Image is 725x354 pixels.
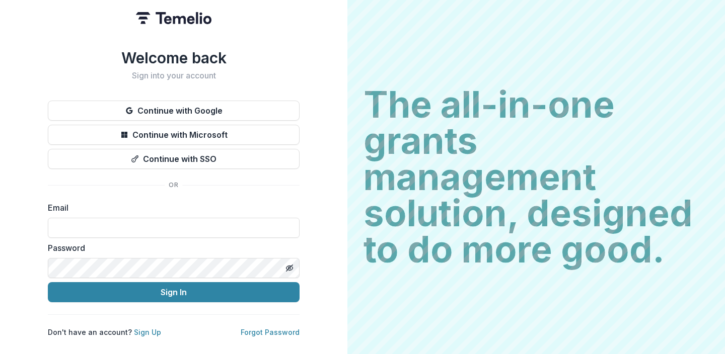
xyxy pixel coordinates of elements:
label: Email [48,202,294,214]
p: Don't have an account? [48,327,161,337]
h1: Welcome back [48,49,300,67]
button: Toggle password visibility [281,260,298,276]
button: Continue with SSO [48,149,300,169]
a: Forgot Password [241,328,300,336]
label: Password [48,242,294,254]
button: Continue with Google [48,101,300,121]
img: Temelio [136,12,211,24]
button: Continue with Microsoft [48,125,300,145]
a: Sign Up [134,328,161,336]
h2: Sign into your account [48,71,300,80]
button: Sign In [48,282,300,302]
